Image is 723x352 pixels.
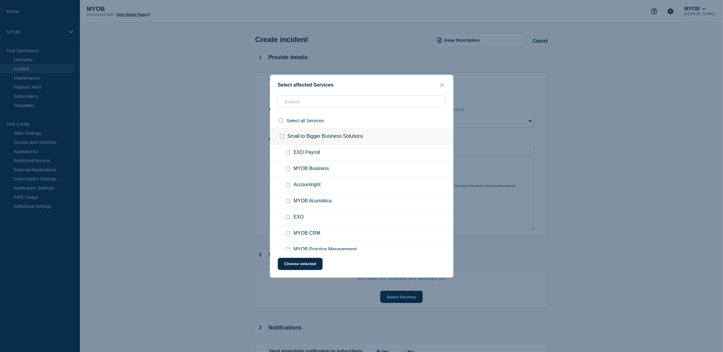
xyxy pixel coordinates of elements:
[294,198,332,204] span: MYOB Acumatica
[286,247,290,251] input: MYOB Practice Management checkbox
[278,258,323,270] button: Choose selected
[294,247,357,253] span: MYOB Practice Management
[294,166,329,172] span: MYOB Business
[286,215,290,219] input: EXO checkbox
[286,231,290,235] input: MYOB CRM checkbox
[270,82,453,88] div: Select affected Services
[294,182,321,188] span: Accountright
[294,214,304,220] span: EXO
[294,230,320,236] span: MYOB CRM
[438,82,446,88] button: close button
[270,128,453,145] div: Small to Bigger Business Solutions
[280,134,284,138] input: Small to Bigger Business Solutions checkbox
[286,151,290,155] input: EXO Payroll checkbox
[279,119,283,123] input: select all checkbox
[286,167,290,171] input: MYOB Business checkbox
[278,95,446,108] input: Search
[286,183,290,187] input: Accountright checkbox
[294,150,320,156] span: EXO Payroll
[286,199,290,203] input: MYOB Acumatica checkbox
[287,118,324,123] span: Select all Services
